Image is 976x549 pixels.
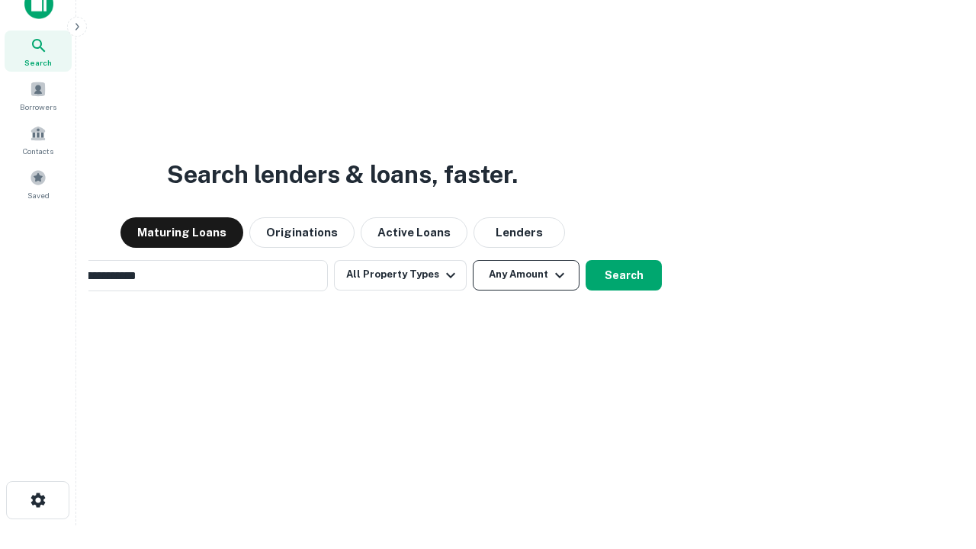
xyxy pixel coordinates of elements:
a: Saved [5,163,72,204]
a: Contacts [5,119,72,160]
span: Search [24,56,52,69]
iframe: Chat Widget [900,427,976,500]
button: Lenders [474,217,565,248]
span: Borrowers [20,101,56,113]
h3: Search lenders & loans, faster. [167,156,518,193]
span: Saved [27,189,50,201]
button: All Property Types [334,260,467,291]
button: Any Amount [473,260,579,291]
button: Active Loans [361,217,467,248]
button: Maturing Loans [120,217,243,248]
button: Originations [249,217,355,248]
a: Search [5,30,72,72]
a: Borrowers [5,75,72,116]
button: Search [586,260,662,291]
span: Contacts [23,145,53,157]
